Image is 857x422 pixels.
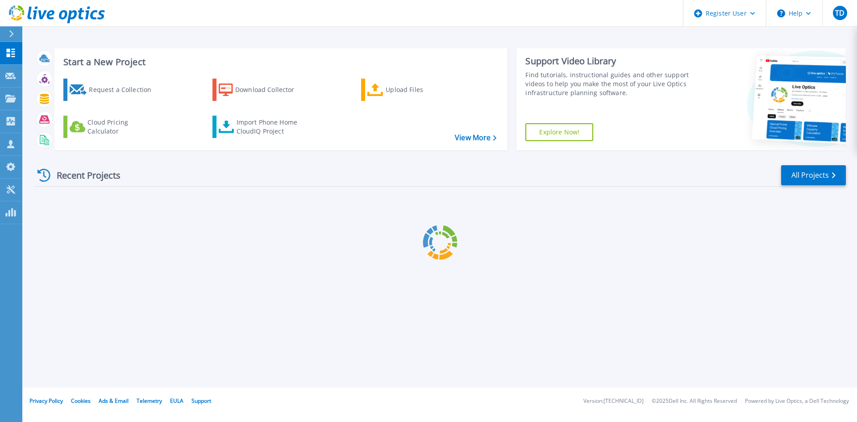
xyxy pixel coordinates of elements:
div: Upload Files [386,81,457,99]
a: Support [191,397,211,405]
a: EULA [170,397,183,405]
div: Download Collector [235,81,307,99]
a: Cloud Pricing Calculator [63,116,163,138]
div: Find tutorials, instructional guides and other support videos to help you make the most of your L... [525,71,693,97]
a: All Projects [781,165,846,185]
a: Privacy Policy [29,397,63,405]
div: Recent Projects [34,164,133,186]
li: © 2025 Dell Inc. All Rights Reserved [652,398,737,404]
li: Powered by Live Optics, a Dell Technology [745,398,849,404]
div: Request a Collection [89,81,160,99]
a: Explore Now! [525,123,593,141]
a: Request a Collection [63,79,163,101]
span: TD [835,9,845,17]
div: Cloud Pricing Calculator [87,118,159,136]
h3: Start a New Project [63,57,496,67]
a: Telemetry [137,397,162,405]
div: Import Phone Home CloudIQ Project [237,118,306,136]
li: Version: [TECHNICAL_ID] [583,398,644,404]
a: Upload Files [361,79,461,101]
a: Download Collector [212,79,312,101]
a: Cookies [71,397,91,405]
a: View More [455,134,496,142]
div: Support Video Library [525,55,693,67]
a: Ads & Email [99,397,129,405]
